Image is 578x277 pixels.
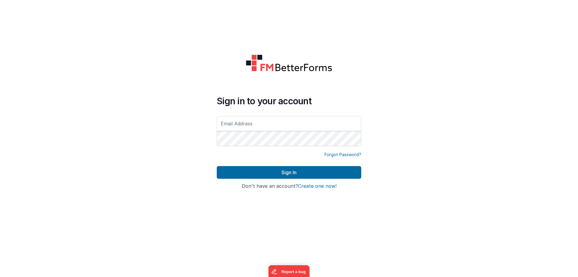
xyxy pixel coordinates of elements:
[217,166,361,179] button: Sign In
[217,116,361,131] input: Email Address
[217,184,361,189] h4: Don't have an account?
[217,96,361,106] h4: Sign in to your account
[325,152,361,158] a: Forgot Password?
[298,184,337,189] button: Create one now!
